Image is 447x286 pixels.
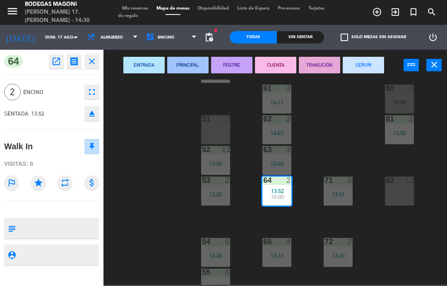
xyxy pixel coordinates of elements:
[225,269,230,276] div: 4
[406,177,414,184] div: 12
[299,57,340,73] button: TRANSICIÓN
[233,6,274,11] span: Lista de Espera
[263,85,264,92] div: 61
[23,87,80,97] span: Encino
[71,32,81,42] i: arrow_drop_down
[271,188,284,194] span: 13:52
[4,84,21,100] span: 2
[123,57,165,73] button: ENTRADA
[202,269,202,276] div: 55
[167,57,209,73] button: PRINCIPAL
[404,5,423,19] span: Reserva especial
[406,85,414,92] div: 10
[222,146,230,153] div: 11
[4,140,33,153] div: Walk In
[213,28,218,33] span: fiber_manual_record
[225,177,230,184] div: 2
[255,57,296,73] button: CUENTA
[409,7,418,17] i: turned_in_not
[201,253,230,259] div: 12:26
[31,110,44,117] span: 13:52
[84,175,99,190] i: attach_money
[274,6,304,11] span: Pre-acceso
[324,191,353,197] div: 13:31
[262,130,291,136] div: 14:03
[262,253,291,259] div: 13:33
[25,8,106,24] div: [PERSON_NAME] 17. [PERSON_NAME] - 14:30
[4,157,99,171] div: Visitas: 0
[386,5,404,19] span: WALK IN
[84,106,99,121] button: eject
[67,54,82,69] button: receipt
[368,5,386,19] span: RESERVAR MESA
[202,238,202,245] div: 54
[6,5,19,20] button: menu
[348,177,353,184] div: 5
[152,6,194,11] span: Mapa de mesas
[286,146,291,153] div: 3
[385,130,414,136] div: 13:50
[225,238,230,245] div: 6
[49,54,64,69] button: open_in_new
[84,85,99,99] button: fullscreen
[277,31,324,44] div: Sin sentar
[341,34,406,41] label: Solo mesas sin asignar
[263,115,264,123] div: 62
[204,32,214,42] span: pending_actions
[222,115,230,123] div: 12
[406,60,416,70] i: power_input
[390,7,400,17] i: exit_to_app
[202,146,202,153] div: 52
[286,115,291,123] div: 2
[25,0,106,9] div: Bodegas Magoni
[118,6,152,11] span: Mis reservas
[372,7,382,17] i: add_circle_outline
[271,194,284,200] span: 16:00
[341,34,348,41] span: check_box_outline_blank
[230,31,277,44] div: Todas
[428,32,438,42] i: power_settings_new
[69,56,79,66] i: receipt
[4,175,19,190] i: outlined_flag
[201,161,230,167] div: 13:00
[263,238,264,245] div: 65
[201,191,230,197] div: 12:26
[348,238,353,245] div: 2
[58,175,72,190] i: repeat
[286,85,291,92] div: 3
[194,6,233,11] span: Disponibilidad
[429,60,439,70] i: close
[4,55,23,68] span: 64
[87,56,97,66] i: close
[7,224,16,233] i: subject
[409,115,414,123] div: 2
[262,99,291,105] div: 14:13
[51,56,61,66] i: open_in_new
[262,161,291,167] div: 12:40
[211,57,252,73] button: POSTRE
[202,177,202,184] div: 53
[324,253,353,259] div: 13:40
[84,54,99,69] button: close
[6,5,19,17] i: menu
[423,5,441,19] span: BUSCAR
[404,59,419,71] button: power_input
[426,59,442,71] button: close
[87,87,97,97] i: fullscreen
[263,177,264,184] div: 64
[263,146,264,153] div: 63
[4,110,29,117] span: SENTADA
[427,7,437,17] i: search
[7,250,16,259] i: person_pin
[385,99,414,105] div: 15:00
[286,238,291,245] div: 4
[87,109,97,119] i: eject
[202,115,202,123] div: 51
[343,57,384,73] button: SERVIR
[31,175,46,190] i: star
